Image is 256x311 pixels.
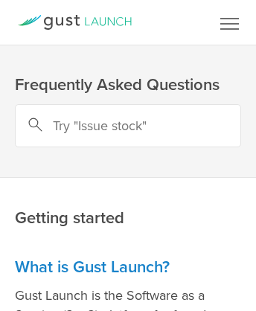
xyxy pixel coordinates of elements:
h1: Frequently Asked Questions [15,74,241,96]
a: Gust [17,15,132,30]
input: Try "Issue stock" [15,104,241,147]
h2: Getting started [15,107,241,229]
h3: What is Gust Launch? [15,257,241,278]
